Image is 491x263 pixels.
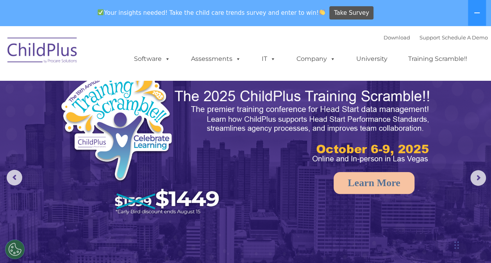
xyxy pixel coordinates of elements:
[95,5,329,20] span: Your insights needed! Take the child care trends survey and enter to win!
[289,51,343,67] a: Company
[384,34,410,41] a: Download
[452,226,491,263] iframe: Chat Widget
[98,9,104,15] img: ✅
[319,9,325,15] img: 👏
[329,6,373,20] a: Take Survey
[109,84,142,89] span: Phone number
[420,34,440,41] a: Support
[442,34,488,41] a: Schedule A Demo
[254,51,284,67] a: IT
[334,172,414,194] a: Learn More
[4,32,82,71] img: ChildPlus by Procare Solutions
[384,34,488,41] font: |
[183,51,249,67] a: Assessments
[126,51,178,67] a: Software
[348,51,395,67] a: University
[400,51,475,67] a: Training Scramble!!
[334,6,369,20] span: Take Survey
[5,240,25,259] button: Cookies Settings
[109,52,132,57] span: Last name
[454,233,459,257] div: Drag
